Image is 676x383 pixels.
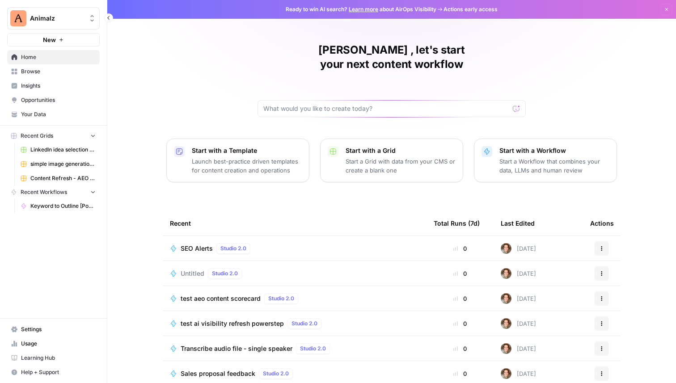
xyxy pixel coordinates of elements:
[43,35,56,44] span: New
[17,171,100,185] a: Content Refresh - AEO and Keyword improvements
[501,268,511,279] img: oryjk5eqkyjdh742e8e6a4l9skez
[181,269,204,278] span: Untitled
[7,337,100,351] a: Usage
[7,365,100,379] button: Help + Support
[181,344,292,353] span: Transcribe audio file - single speaker
[170,211,419,236] div: Recent
[434,294,486,303] div: 0
[501,211,535,236] div: Last Edited
[434,244,486,253] div: 0
[212,269,238,278] span: Studio 2.0
[501,318,511,329] img: oryjk5eqkyjdh742e8e6a4l9skez
[263,104,509,113] input: What would you like to create today?
[501,293,536,304] div: [DATE]
[21,67,96,76] span: Browse
[499,157,609,175] p: Start a Workflow that combines your data, LLMs and human review
[300,345,326,353] span: Studio 2.0
[7,107,100,122] a: Your Data
[286,5,436,13] span: Ready to win AI search? about AirOps Visibility
[434,319,486,328] div: 0
[21,110,96,118] span: Your Data
[30,146,96,154] span: LinkedIn idea selection + post draft Grid
[7,33,100,46] button: New
[474,139,617,182] button: Start with a WorkflowStart a Workflow that combines your data, LLMs and human review
[444,5,498,13] span: Actions early access
[21,340,96,348] span: Usage
[346,157,456,175] p: Start a Grid with data from your CMS or create a blank one
[220,244,246,253] span: Studio 2.0
[21,188,67,196] span: Recent Workflows
[181,369,255,378] span: Sales proposal feedback
[170,243,419,254] a: SEO AlertsStudio 2.0
[346,146,456,155] p: Start with a Grid
[7,64,100,79] a: Browse
[434,269,486,278] div: 0
[170,293,419,304] a: test aeo content scorecardStudio 2.0
[263,370,289,378] span: Studio 2.0
[501,293,511,304] img: oryjk5eqkyjdh742e8e6a4l9skez
[499,146,609,155] p: Start with a Workflow
[181,319,284,328] span: test ai visibility refresh powerstep
[21,368,96,376] span: Help + Support
[21,53,96,61] span: Home
[7,79,100,93] a: Insights
[170,343,419,354] a: Transcribe audio file - single speakerStudio 2.0
[21,325,96,333] span: Settings
[7,322,100,337] a: Settings
[7,7,100,29] button: Workspace: Animalz
[501,368,536,379] div: [DATE]
[21,354,96,362] span: Learning Hub
[21,132,53,140] span: Recent Grids
[181,244,213,253] span: SEO Alerts
[501,368,511,379] img: oryjk5eqkyjdh742e8e6a4l9skez
[501,243,511,254] img: oryjk5eqkyjdh742e8e6a4l9skez
[7,185,100,199] button: Recent Workflows
[170,268,419,279] a: UntitledStudio 2.0
[170,318,419,329] a: test ai visibility refresh powerstepStudio 2.0
[17,143,100,157] a: LinkedIn idea selection + post draft Grid
[7,93,100,107] a: Opportunities
[192,157,302,175] p: Launch best-practice driven templates for content creation and operations
[501,243,536,254] div: [DATE]
[292,320,317,328] span: Studio 2.0
[501,268,536,279] div: [DATE]
[434,211,480,236] div: Total Runs (7d)
[192,146,302,155] p: Start with a Template
[17,199,100,213] a: Keyword to Outline [Powerstep] (AirOps Builders)
[7,129,100,143] button: Recent Grids
[349,6,378,13] a: Learn more
[30,160,96,168] span: simple image generation nano + gpt Grid
[21,82,96,90] span: Insights
[7,351,100,365] a: Learning Hub
[268,295,294,303] span: Studio 2.0
[590,211,614,236] div: Actions
[17,157,100,171] a: simple image generation nano + gpt Grid
[10,10,26,26] img: Animalz Logo
[30,174,96,182] span: Content Refresh - AEO and Keyword improvements
[501,343,511,354] img: oryjk5eqkyjdh742e8e6a4l9skez
[501,343,536,354] div: [DATE]
[30,14,84,23] span: Animalz
[166,139,309,182] button: Start with a TemplateLaunch best-practice driven templates for content creation and operations
[30,202,96,210] span: Keyword to Outline [Powerstep] (AirOps Builders)
[320,139,463,182] button: Start with a GridStart a Grid with data from your CMS or create a blank one
[170,368,419,379] a: Sales proposal feedbackStudio 2.0
[434,369,486,378] div: 0
[258,43,526,72] h1: [PERSON_NAME] , let's start your next content workflow
[181,294,261,303] span: test aeo content scorecard
[7,50,100,64] a: Home
[21,96,96,104] span: Opportunities
[434,344,486,353] div: 0
[501,318,536,329] div: [DATE]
